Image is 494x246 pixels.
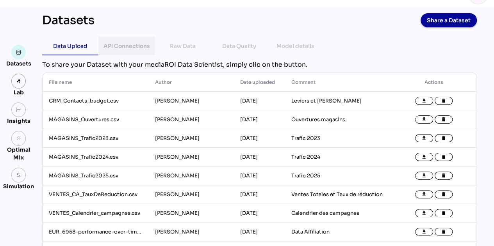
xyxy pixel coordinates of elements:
[441,136,446,141] i: delete
[234,223,285,241] td: [DATE]
[43,92,149,110] td: CRM_Contacts_budget.csv
[421,136,427,141] i: file_download
[43,73,149,92] th: File name
[43,166,149,185] td: MAGASINS_Trafic2025.csv
[149,166,234,185] td: [PERSON_NAME]
[3,182,34,190] div: Simulation
[285,204,391,223] td: Calendrier des campagnes
[3,146,34,161] div: Optimal Mix
[43,204,149,223] td: VENTES_Calendrier_campagnes.csv
[16,136,21,141] i: grain
[149,92,234,110] td: [PERSON_NAME]
[170,41,196,51] div: Raw Data
[53,41,87,51] div: Data Upload
[421,229,427,235] i: file_download
[285,185,391,204] td: Ventes Totales et Taux de réduction
[16,107,21,113] img: graph.svg
[149,129,234,148] td: [PERSON_NAME]
[149,73,234,92] th: Author
[234,73,285,92] th: Date uploaded
[421,154,427,160] i: file_download
[43,110,149,129] td: MAGASINS_Ouvertures.csv
[7,117,30,125] div: Insights
[10,88,27,96] div: Lab
[149,204,234,223] td: [PERSON_NAME]
[391,73,476,92] th: Actions
[103,41,150,51] div: API Connections
[43,148,149,166] td: MAGASINS_Trafic2024.csv
[234,129,285,148] td: [DATE]
[441,192,446,197] i: delete
[427,15,471,26] span: Share a Dataset
[441,173,446,179] i: delete
[16,78,21,84] img: lab.svg
[285,166,391,185] td: Trafic 2025
[285,129,391,148] td: Trafic 2023
[285,148,391,166] td: Trafic 2024
[222,41,256,51] div: Data Quality
[6,60,31,67] div: Datasets
[234,148,285,166] td: [DATE]
[441,117,446,122] i: delete
[421,173,427,179] i: file_download
[149,148,234,166] td: [PERSON_NAME]
[421,117,427,122] i: file_download
[421,13,477,27] button: Share a Dataset
[43,185,149,204] td: VENTES_CA_TauxDeReduction.csv
[421,98,427,104] i: file_download
[234,185,285,204] td: [DATE]
[16,172,21,178] img: settings.svg
[16,50,21,55] img: data.svg
[149,185,234,204] td: [PERSON_NAME]
[441,98,446,104] i: delete
[234,204,285,223] td: [DATE]
[285,223,391,241] td: Data Affiliation
[234,110,285,129] td: [DATE]
[276,41,314,51] div: Model details
[285,73,391,92] th: Comment
[149,110,234,129] td: [PERSON_NAME]
[285,92,391,110] td: Leviers et [PERSON_NAME]
[43,129,149,148] td: MAGASINS_Trafic2023.csv
[234,92,285,110] td: [DATE]
[441,211,446,216] i: delete
[234,166,285,185] td: [DATE]
[441,229,446,235] i: delete
[421,211,427,216] i: file_download
[285,110,391,129] td: Ouvertures magasins
[149,223,234,241] td: [PERSON_NAME]
[421,192,427,197] i: file_download
[42,13,95,27] div: Datasets
[43,223,149,241] td: EUR_6958-performance-over-time (1).csv
[441,154,446,160] i: delete
[42,60,477,69] div: To share your Dataset with your mediaROI Data Scientist, simply clic on the button.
